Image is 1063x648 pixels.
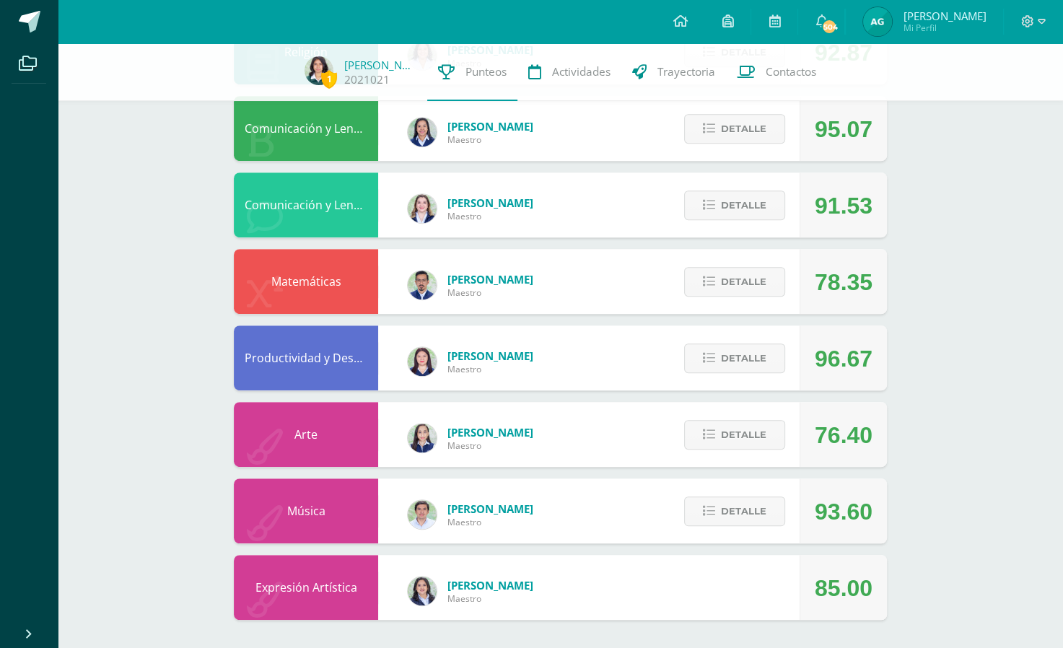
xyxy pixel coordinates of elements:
[305,56,333,85] img: 3ae8373c01dd60ec4e6652e6d67862e0.png
[447,363,533,375] span: Maestro
[447,439,533,452] span: Maestro
[465,64,507,79] span: Punteos
[447,502,533,516] span: [PERSON_NAME]
[408,271,437,299] img: fe485a1b2312a23f91fdbba9dab026de.png
[408,347,437,376] img: a452c7054714546f759a1a740f2e8572.png
[726,43,827,101] a: Contactos
[408,424,437,452] img: 360951c6672e02766e5b7d72674f168c.png
[447,425,533,439] span: [PERSON_NAME]
[447,119,533,133] span: [PERSON_NAME]
[684,267,785,297] button: Detalle
[447,578,533,592] span: [PERSON_NAME]
[684,191,785,220] button: Detalle
[408,194,437,223] img: 08390b0ccb8bb92ebf03f24154704f33.png
[408,577,437,605] img: 4a4aaf78db504b0aa81c9e1154a6f8e5.png
[684,496,785,526] button: Detalle
[621,43,726,101] a: Trayectoria
[447,516,533,528] span: Maestro
[684,420,785,450] button: Detalle
[815,479,872,544] div: 93.60
[447,133,533,146] span: Maestro
[721,268,766,295] span: Detalle
[447,349,533,363] span: [PERSON_NAME]
[517,43,621,101] a: Actividades
[684,343,785,373] button: Detalle
[408,118,437,146] img: 0720b70caab395a5f554da48e8831271.png
[321,70,337,88] span: 1
[721,115,766,142] span: Detalle
[234,172,378,237] div: Comunicación y Lenguaje L3 Inglés
[234,96,378,161] div: Comunicación y Lenguaje L2
[721,421,766,448] span: Detalle
[766,64,816,79] span: Contactos
[815,403,872,468] div: 76.40
[234,555,378,620] div: Expresión Artística
[684,114,785,144] button: Detalle
[447,286,533,299] span: Maestro
[234,249,378,314] div: Matemáticas
[721,192,766,219] span: Detalle
[234,325,378,390] div: Productividad y Desarrollo
[863,7,892,36] img: c11d42e410010543b8f7588cb98b0966.png
[447,210,533,222] span: Maestro
[427,43,517,101] a: Punteos
[344,58,416,72] a: [PERSON_NAME]
[447,196,533,210] span: [PERSON_NAME]
[815,556,872,621] div: 85.00
[721,498,766,525] span: Detalle
[815,97,872,162] div: 95.07
[234,478,378,543] div: Música
[903,22,986,34] span: Mi Perfil
[447,272,533,286] span: [PERSON_NAME]
[815,173,872,238] div: 91.53
[821,19,837,35] span: 504
[552,64,611,79] span: Actividades
[815,250,872,315] div: 78.35
[903,9,986,23] span: [PERSON_NAME]
[657,64,715,79] span: Trayectoria
[234,402,378,467] div: Arte
[344,72,390,87] a: 2021021
[721,345,766,372] span: Detalle
[815,326,872,391] div: 96.67
[408,500,437,529] img: 8e3dba6cfc057293c5db5c78f6d0205d.png
[447,592,533,605] span: Maestro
